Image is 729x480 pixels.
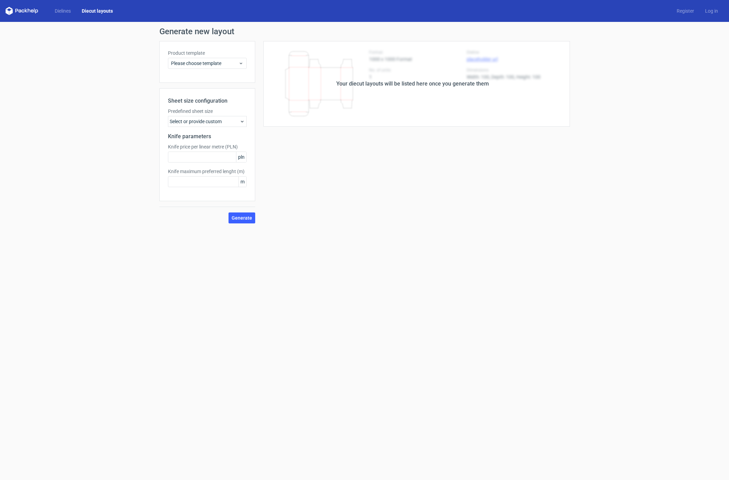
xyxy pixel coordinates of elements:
label: Knife maximum preferred lenght (m) [168,168,247,175]
span: Please choose template [171,60,238,67]
span: Generate [232,216,252,220]
a: Log in [700,8,724,14]
label: Product template [168,50,247,56]
h2: Knife parameters [168,132,247,141]
h2: Sheet size configuration [168,97,247,105]
a: Diecut layouts [76,8,118,14]
div: Select or provide custom [168,116,247,127]
span: pln [236,152,246,162]
label: Predefined sheet size [168,108,247,115]
div: Your diecut layouts will be listed here once you generate them [336,80,489,88]
label: Knife price per linear metre (PLN) [168,143,247,150]
a: Dielines [49,8,76,14]
a: Register [671,8,700,14]
button: Generate [229,212,255,223]
h1: Generate new layout [159,27,570,36]
span: m [238,177,246,187]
